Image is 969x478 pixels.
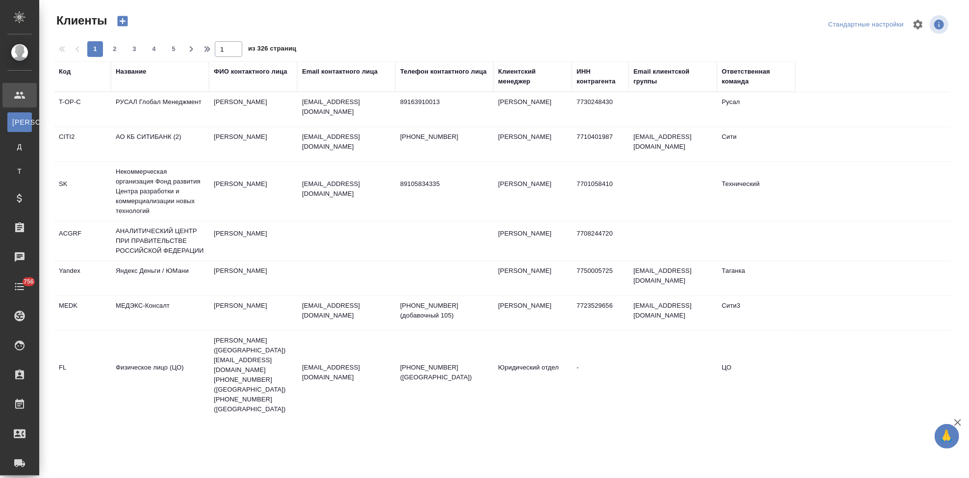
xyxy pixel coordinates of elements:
[826,17,906,32] div: split button
[493,224,572,258] td: [PERSON_NAME]
[572,261,629,295] td: 7750005725
[2,274,37,299] a: 756
[116,67,146,77] div: Название
[717,261,795,295] td: Таганка
[400,179,488,189] p: 89105834335
[209,296,297,330] td: [PERSON_NAME]
[717,358,795,392] td: ЦО
[577,67,624,86] div: ИНН контрагента
[906,13,930,36] span: Настроить таблицу
[111,261,209,295] td: Яндекс Деньги / ЮМани
[572,358,629,392] td: -
[717,296,795,330] td: Сити3
[302,97,390,117] p: [EMAIL_ADDRESS][DOMAIN_NAME]
[107,41,123,57] button: 2
[717,127,795,161] td: Сити
[572,296,629,330] td: 7723529656
[166,44,181,54] span: 5
[54,13,107,28] span: Клиенты
[54,127,111,161] td: CITI2
[214,67,287,77] div: ФИО контактного лица
[54,224,111,258] td: ACGRF
[572,224,629,258] td: 7708244720
[54,174,111,209] td: SK
[111,296,209,330] td: МЕДЭКС-Консалт
[146,44,162,54] span: 4
[166,41,181,57] button: 5
[572,174,629,209] td: 7701058410
[18,277,40,287] span: 756
[146,41,162,57] button: 4
[107,44,123,54] span: 2
[59,67,71,77] div: Код
[498,67,567,86] div: Клиентский менеджер
[634,67,712,86] div: Email клиентской группы
[209,224,297,258] td: [PERSON_NAME]
[572,127,629,161] td: 7710401987
[302,179,390,199] p: [EMAIL_ADDRESS][DOMAIN_NAME]
[935,424,959,449] button: 🙏
[400,67,487,77] div: Телефон контактного лица
[400,301,488,320] p: [PHONE_NUMBER] (добавочный 105)
[111,92,209,127] td: РУСАЛ Глобал Менеджмент
[54,296,111,330] td: MEDK
[493,92,572,127] td: [PERSON_NAME]
[111,162,209,221] td: Некоммерческая организация Фонд развития Центра разработки и коммерциализации новых технологий
[54,358,111,392] td: FL
[400,363,488,382] p: [PHONE_NUMBER] ([GEOGRAPHIC_DATA])
[302,132,390,152] p: [EMAIL_ADDRESS][DOMAIN_NAME]
[7,112,32,132] a: [PERSON_NAME]
[111,221,209,261] td: АНАЛИТИЧЕСКИЙ ЦЕНТР ПРИ ПРАВИТЕЛЬСТВЕ РОССИЙСКОЙ ФЕДЕРАЦИИ
[939,426,955,447] span: 🙏
[209,261,297,295] td: [PERSON_NAME]
[400,132,488,142] p: [PHONE_NUMBER]
[717,174,795,209] td: Технический
[209,174,297,209] td: [PERSON_NAME]
[493,127,572,161] td: [PERSON_NAME]
[722,67,790,86] div: Ответственная команда
[54,261,111,295] td: Yandex
[572,92,629,127] td: 7730248430
[302,363,390,382] p: [EMAIL_ADDRESS][DOMAIN_NAME]
[127,44,142,54] span: 3
[12,166,27,176] span: Т
[493,261,572,295] td: [PERSON_NAME]
[209,92,297,127] td: [PERSON_NAME]
[209,331,297,419] td: [PERSON_NAME] ([GEOGRAPHIC_DATA]) [EMAIL_ADDRESS][DOMAIN_NAME] [PHONE_NUMBER] ([GEOGRAPHIC_DATA])...
[493,296,572,330] td: [PERSON_NAME]
[717,92,795,127] td: Русал
[302,301,390,320] p: [EMAIL_ADDRESS][DOMAIN_NAME]
[930,15,950,34] span: Посмотреть информацию
[493,358,572,392] td: Юридический отдел
[111,358,209,392] td: Физическое лицо (ЦО)
[302,67,378,77] div: Email контактного лица
[54,92,111,127] td: T-OP-C
[111,127,209,161] td: АО КБ СИТИБАНК (2)
[629,296,717,330] td: [EMAIL_ADDRESS][DOMAIN_NAME]
[493,174,572,209] td: [PERSON_NAME]
[7,137,32,157] a: Д
[12,142,27,152] span: Д
[629,127,717,161] td: [EMAIL_ADDRESS][DOMAIN_NAME]
[111,13,134,29] button: Создать
[248,43,296,57] span: из 326 страниц
[127,41,142,57] button: 3
[12,117,27,127] span: [PERSON_NAME]
[629,261,717,295] td: [EMAIL_ADDRESS][DOMAIN_NAME]
[209,127,297,161] td: [PERSON_NAME]
[400,97,488,107] p: 89163910013
[7,161,32,181] a: Т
